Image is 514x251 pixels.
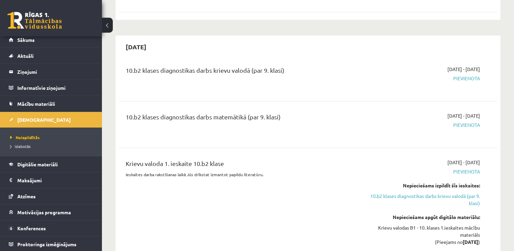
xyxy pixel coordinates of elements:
[9,48,93,64] a: Aktuāli
[9,156,93,172] a: Digitālie materiāli
[9,32,93,48] a: Sākums
[369,224,480,246] div: Krievu valodas B1 - 10. klases 1.ieskaites mācību materiāls (Pieejams no )
[9,220,93,236] a: Konferences
[17,161,58,167] span: Digitālie materiāli
[10,144,31,149] span: Izlabotās
[126,159,358,171] div: Krievu valoda 1. ieskaite 10.b2 klase
[369,193,480,207] a: 10.b2 klases diagnostikas darbs krievu valodā (par 9. klasi)
[9,64,93,80] a: Ziņojumi
[17,209,71,215] span: Motivācijas programma
[17,241,76,247] span: Proktoringa izmēģinājums
[9,204,93,220] a: Motivācijas programma
[369,182,480,189] div: Nepieciešams izpildīt šīs ieskaites:
[126,171,358,178] p: Ieskaites darba rakstīšanas laikā Jūs drīkstat izmantot papildu literatūru.
[369,214,480,221] div: Nepieciešams apgūt digitālo materiālu:
[447,66,480,73] span: [DATE] - [DATE]
[17,37,35,43] span: Sākums
[17,80,93,96] legend: Informatīvie ziņojumi
[463,239,478,245] strong: [DATE]
[17,172,93,188] legend: Maksājumi
[17,117,71,123] span: [DEMOGRAPHIC_DATA]
[119,39,153,55] h2: [DATE]
[9,188,93,204] a: Atzīmes
[7,12,62,29] a: Rīgas 1. Tālmācības vidusskola
[17,101,55,107] span: Mācību materiāli
[126,66,358,78] div: 10.b2 klases diagnostikas darbs krievu valodā (par 9. klasi)
[10,134,95,140] a: Neizpildītās
[9,96,93,112] a: Mācību materiāli
[17,225,46,231] span: Konferences
[9,172,93,188] a: Maksājumi
[17,193,36,199] span: Atzīmes
[447,112,480,119] span: [DATE] - [DATE]
[369,168,480,175] span: Pievienota
[9,80,93,96] a: Informatīvie ziņojumi
[126,112,358,125] div: 10.b2 klases diagnostikas darbs matemātikā (par 9. klasi)
[17,64,93,80] legend: Ziņojumi
[447,159,480,166] span: [DATE] - [DATE]
[9,112,93,128] a: [DEMOGRAPHIC_DATA]
[10,135,40,140] span: Neizpildītās
[10,143,95,149] a: Izlabotās
[369,121,480,129] span: Pievienota
[17,53,34,59] span: Aktuāli
[369,75,480,82] span: Pievienota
